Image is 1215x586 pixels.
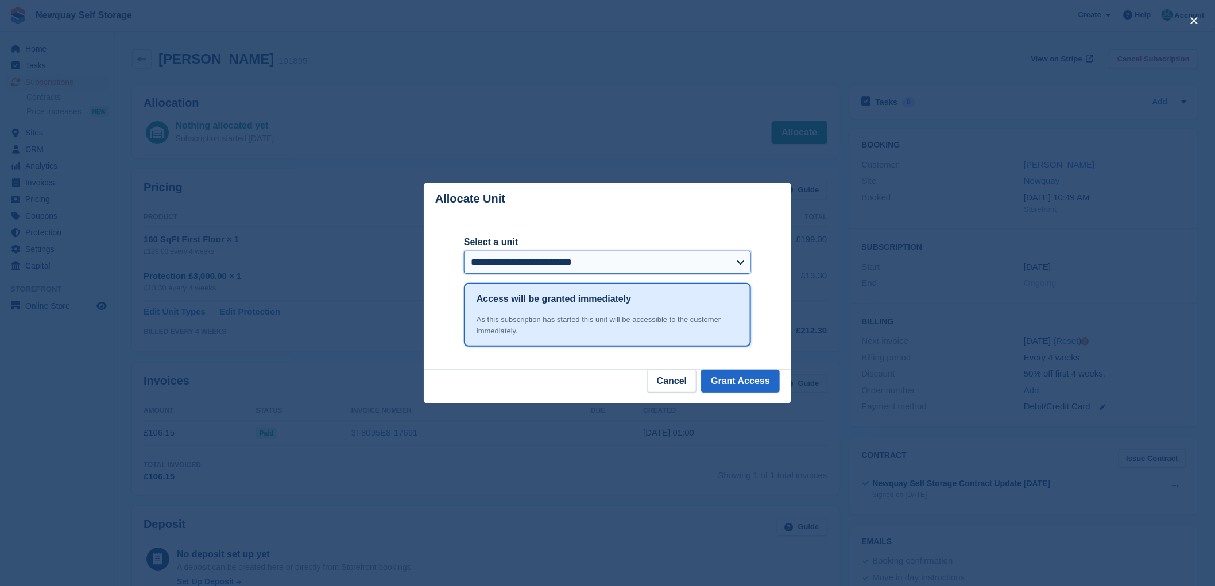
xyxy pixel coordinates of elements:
[464,235,751,249] label: Select a unit
[701,370,780,393] button: Grant Access
[477,292,631,306] h1: Access will be granted immediately
[647,370,697,393] button: Cancel
[477,314,738,336] div: As this subscription has started this unit will be accessible to the customer immediately.
[1185,11,1204,30] button: close
[435,192,505,205] p: Allocate Unit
